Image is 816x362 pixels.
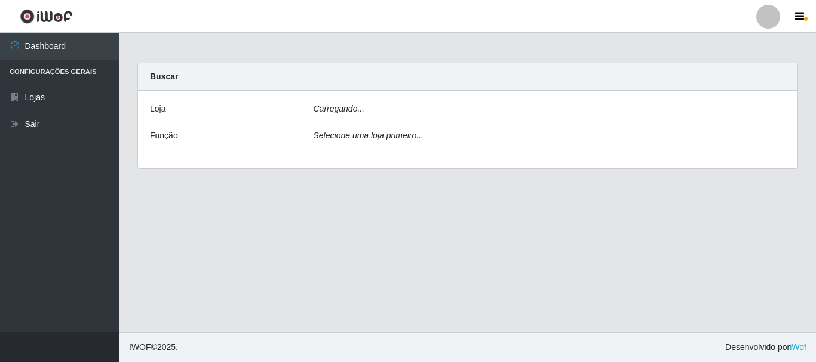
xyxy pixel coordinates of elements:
[129,341,178,354] span: © 2025 .
[150,72,178,81] strong: Buscar
[725,341,806,354] span: Desenvolvido por
[20,9,73,24] img: CoreUI Logo
[129,342,151,352] span: IWOF
[150,103,165,115] label: Loja
[314,131,424,140] i: Selecione uma loja primeiro...
[314,104,365,113] i: Carregando...
[790,342,806,352] a: iWof
[150,129,178,142] label: Função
